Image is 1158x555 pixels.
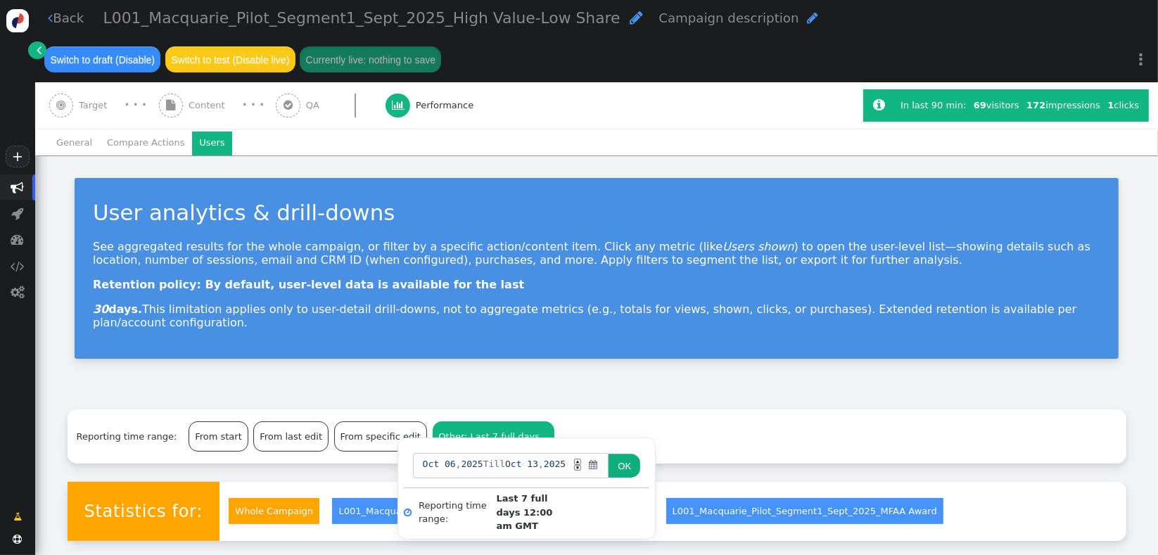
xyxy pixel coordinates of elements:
[609,454,640,478] button: OK
[438,431,467,442] span: Other:
[544,457,566,471] span: 2025
[300,46,441,72] button: Currently live: nothing to save
[254,422,327,450] div: From last edit
[49,132,100,155] li: General
[4,505,31,529] a: 
[11,233,25,246] span: 
[658,11,798,25] span: Campaign description
[165,46,295,72] button: Switch to test (Disable live)
[404,506,412,520] span: 
[93,196,1100,229] div: User analytics & drill-downs
[77,430,186,444] div: Reporting time range:
[49,82,159,129] a:  Target · · ·
[723,240,794,253] em: Users shown
[807,11,818,25] span: 
[44,46,160,72] button: Switch to draft (Disable)
[335,422,426,450] div: From specific edit
[11,181,25,194] span: 
[284,100,293,110] span: 
[108,302,142,316] b: days.
[445,457,456,471] span: 06
[471,431,540,442] span: Last 7 full days
[527,457,538,471] span: 13
[93,240,1100,329] div: This limitation applies only to user-detail drill-downs, not to aggregate metrics (e.g., totals f...
[332,498,653,525] a: L001_Macquarie_Pilot_Segment1_Sept_2025_High Value-Low Share
[229,498,319,525] a: Whole Campaign
[13,535,23,544] span: 
[79,98,113,113] span: Target
[587,458,599,472] span: 
[68,482,220,541] div: Statistics for:
[874,98,886,112] span: 
[93,240,1100,267] p: See aggregated results for the whole campaign, or filter by a specific action/content item. Click...
[419,499,492,526] div: Reporting time range:
[1107,100,1114,110] b: 1
[48,8,84,27] a: Back
[542,432,548,441] span: 
[12,207,24,220] span: 
[974,100,986,110] b: 69
[901,98,970,113] div: In last 90 min:
[630,10,644,25] span: 
[6,9,30,32] img: logo-icon.svg
[37,43,42,57] span: 
[103,9,621,27] span: L001_Macquarie_Pilot_Segment1_Sept_2025_High Value-Low Share
[56,100,65,110] span: 
[93,302,108,316] i: 30
[11,260,25,273] span: 
[392,100,405,110] span: 
[189,422,247,450] div: From start
[505,457,521,471] span: Oct
[28,42,46,59] a: 
[13,510,22,524] span: 
[6,146,30,167] a: +
[306,98,325,113] span: QA
[423,457,439,471] span: Oct
[100,132,192,155] li: Compare Actions
[1026,100,1100,110] span: impressions
[166,100,175,110] span: 
[574,459,581,465] div: ▲
[48,11,53,25] span: 
[1124,39,1158,80] a: ⋮
[1026,100,1045,110] b: 172
[1107,100,1139,110] span: clicks
[192,132,232,155] li: Users
[159,82,276,129] a:  Content · · ·
[497,492,570,533] b: Last 7 full days 12:00 am GMT
[276,82,386,129] a:  QA
[93,278,524,291] b: Retention policy: By default, user-level data is available for the last
[386,82,503,129] a:  Performance
[461,457,483,471] span: 2025
[413,453,609,478] span: , Till ,
[574,465,581,471] div: ▼
[666,498,943,525] a: L001_Macquarie_Pilot_Segment1_Sept_2025_MFAA Award
[125,96,146,114] div: · · ·
[242,96,264,114] div: · · ·
[970,98,1023,113] div: visitors
[416,98,479,113] span: Performance
[189,98,231,113] span: Content
[11,286,25,299] span: 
